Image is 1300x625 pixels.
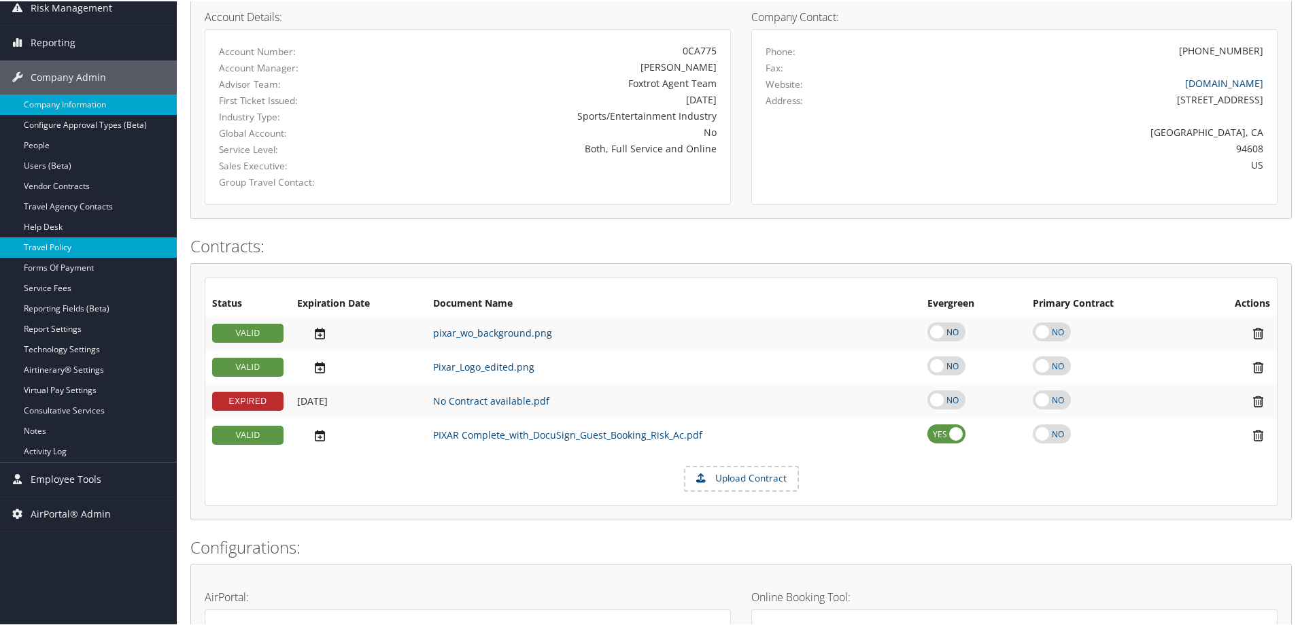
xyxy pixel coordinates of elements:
[751,590,1278,601] h4: Online Booking Tool:
[219,109,371,122] label: Industry Type:
[1246,359,1270,373] i: Remove Contract
[219,174,371,188] label: Group Travel Contact:
[895,124,1264,138] div: [GEOGRAPHIC_DATA], CA
[31,59,106,93] span: Company Admin
[219,76,371,90] label: Advisor Team:
[392,42,717,56] div: 0CA775
[766,60,783,73] label: Fax:
[392,124,717,138] div: No
[1191,290,1277,315] th: Actions
[1185,75,1263,88] a: [DOMAIN_NAME]
[433,393,549,406] a: No Contract available.pdf
[1246,393,1270,407] i: Remove Contract
[392,75,717,89] div: Foxtrot Agent Team
[219,158,371,171] label: Sales Executive:
[921,290,1027,315] th: Evergreen
[219,60,371,73] label: Account Manager:
[31,461,101,495] span: Employee Tools
[290,290,426,315] th: Expiration Date
[766,92,803,106] label: Address:
[297,427,420,441] div: Add/Edit Date
[1246,325,1270,339] i: Remove Contract
[895,156,1264,171] div: US
[895,140,1264,154] div: 94608
[31,24,75,58] span: Reporting
[31,496,111,530] span: AirPortal® Admin
[751,10,1278,21] h4: Company Contact:
[895,91,1264,105] div: [STREET_ADDRESS]
[433,325,552,338] a: pixar_wo_background.png
[219,125,371,139] label: Global Account:
[766,76,803,90] label: Website:
[219,141,371,155] label: Service Level:
[205,10,731,21] h4: Account Details:
[219,92,371,106] label: First Ticket Issued:
[297,359,420,373] div: Add/Edit Date
[392,91,717,105] div: [DATE]
[212,424,284,443] div: VALID
[297,325,420,339] div: Add/Edit Date
[212,390,284,409] div: EXPIRED
[205,590,731,601] h4: AirPortal:
[392,107,717,122] div: Sports/Entertainment Industry
[190,535,1292,558] h2: Configurations:
[392,140,717,154] div: Both, Full Service and Online
[433,359,534,372] a: Pixar_Logo_edited.png
[766,44,796,57] label: Phone:
[205,290,290,315] th: Status
[392,58,717,73] div: [PERSON_NAME]
[433,427,702,440] a: PIXAR Complete_with_DocuSign_Guest_Booking_Risk_Ac.pdf
[297,394,420,406] div: Add/Edit Date
[1246,427,1270,441] i: Remove Contract
[297,393,328,406] span: [DATE]
[190,233,1292,256] h2: Contracts:
[212,322,284,341] div: VALID
[1026,290,1191,315] th: Primary Contract
[1179,42,1263,56] div: [PHONE_NUMBER]
[685,466,798,489] label: Upload Contract
[212,356,284,375] div: VALID
[219,44,371,57] label: Account Number:
[426,290,921,315] th: Document Name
